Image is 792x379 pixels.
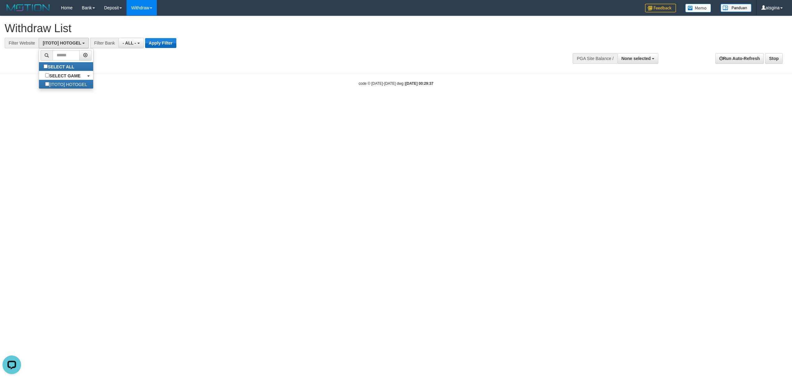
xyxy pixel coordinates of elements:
[618,53,659,64] button: None selected
[685,4,711,12] img: Button%20Memo.svg
[39,62,80,71] label: SELECT ALL
[45,82,49,86] input: [ITOTO] HOTOGEL
[39,38,89,48] button: [ITOTO] HOTOGEL
[5,38,39,48] div: Filter Website
[622,56,651,61] span: None selected
[45,73,49,77] input: SELECT GAME
[123,41,136,45] span: - ALL -
[43,41,81,45] span: [ITOTO] HOTOGEL
[44,64,48,68] input: SELECT ALL
[2,2,21,21] button: Open LiveChat chat widget
[90,38,118,48] div: Filter Bank
[715,53,764,64] a: Run Auto-Refresh
[573,53,617,64] div: PGA Site Balance /
[39,71,93,80] a: SELECT GAME
[359,81,433,86] small: code © [DATE]-[DATE] dwg |
[721,4,751,12] img: panduan.png
[765,53,783,64] a: Stop
[5,22,522,35] h1: Withdraw List
[39,80,93,88] label: [ITOTO] HOTOGEL
[145,38,176,48] button: Apply Filter
[118,38,144,48] button: - ALL -
[49,73,80,78] b: SELECT GAME
[645,4,676,12] img: Feedback.jpg
[5,3,52,12] img: MOTION_logo.png
[406,81,433,86] strong: [DATE] 00:29:37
